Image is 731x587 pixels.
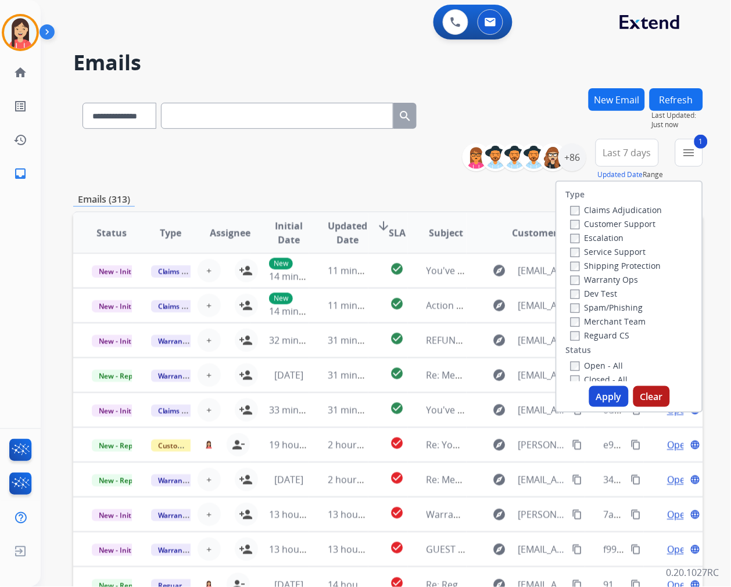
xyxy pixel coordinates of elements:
[269,404,336,416] span: 33 minutes ago
[492,507,506,521] mat-icon: explore
[151,300,231,312] span: Claims Adjudication
[427,438,522,451] span: Re: Your Extend Claim
[518,507,565,521] span: [PERSON_NAME][EMAIL_ADDRESS][PERSON_NAME][DOMAIN_NAME]
[492,298,506,312] mat-icon: explore
[92,265,146,278] span: New - Initial
[571,302,643,313] label: Spam/Phishing
[269,219,309,247] span: Initial Date
[492,473,506,487] mat-icon: explore
[96,226,127,240] span: Status
[390,332,404,345] mat-icon: check_circle
[427,543,606,556] span: GUEST [PERSON_NAME] SO# 554B097821
[571,220,580,229] input: Customer Support
[198,259,221,282] button: +
[518,333,565,347] span: [EMAIL_ADDRESS][DOMAIN_NAME]
[269,258,293,269] p: New
[571,374,628,385] label: Closed - All
[390,541,404,554] mat-icon: check_circle
[571,362,580,371] input: Open - All
[151,509,211,521] span: Warranty Ops
[239,403,253,417] mat-icon: person_add
[667,438,691,452] span: Open
[151,370,211,382] span: Warranty Ops
[596,139,659,167] button: Last 7 days
[151,474,211,487] span: Warranty Ops
[239,264,253,278] mat-icon: person_add
[239,368,253,382] mat-icon: person_add
[160,226,181,240] span: Type
[667,542,691,556] span: Open
[566,344,592,356] label: Status
[398,109,412,123] mat-icon: search
[598,170,664,179] span: Range
[151,405,231,417] span: Claims Adjudication
[427,299,673,312] span: Action required: Extend claim approved for replacement
[269,305,336,318] span: 14 minutes ago
[4,16,37,49] img: avatar
[571,260,661,271] label: Shipping Protection
[650,88,703,111] button: Refresh
[682,146,696,160] mat-icon: menu
[518,368,565,382] span: [EMAIL_ADDRESS][DOMAIN_NAME]
[571,232,624,243] label: Escalation
[13,66,27,80] mat-icon: home
[694,135,708,149] span: 1
[631,544,642,554] mat-icon: content_copy
[151,335,211,347] span: Warranty Ops
[92,474,145,487] span: New - Reply
[518,542,565,556] span: [EMAIL_ADDRESS][DOMAIN_NAME]
[151,265,231,278] span: Claims Adjudication
[239,507,253,521] mat-icon: person_add
[571,288,618,299] label: Dev Test
[151,544,211,556] span: Warranty Ops
[198,398,221,422] button: +
[239,473,253,487] mat-icon: person_add
[239,298,253,312] mat-icon: person_add
[328,334,395,347] span: 31 minutes ago
[390,401,404,415] mat-icon: check_circle
[198,294,221,317] button: +
[571,318,580,327] input: Merchant Team
[690,474,701,485] mat-icon: language
[492,438,506,452] mat-icon: explore
[598,170,643,179] button: Updated Date
[92,405,146,417] span: New - Initial
[328,508,385,521] span: 13 hours ago
[390,471,404,485] mat-icon: check_circle
[572,544,583,554] mat-icon: content_copy
[675,139,703,167] button: 1
[198,538,221,561] button: +
[492,403,506,417] mat-icon: explore
[151,440,227,452] span: Customer Support
[92,509,146,521] span: New - Initial
[269,334,336,347] span: 32 minutes ago
[206,473,212,487] span: +
[274,369,303,381] span: [DATE]
[518,438,565,452] span: [PERSON_NAME][EMAIL_ADDRESS][DOMAIN_NAME]
[690,544,701,554] mat-icon: language
[328,404,395,416] span: 31 minutes ago
[571,360,623,371] label: Open - All
[427,508,660,521] span: Warranty for Outlet mattress from order S029076665
[571,332,580,341] input: Reguard CS
[328,369,395,381] span: 31 minutes ago
[198,329,221,352] button: +
[572,440,583,450] mat-icon: content_copy
[566,189,585,200] label: Type
[427,473,672,486] span: Re: Merchant Escalation Notification for Request 659324
[269,293,293,304] p: New
[589,386,629,407] button: Apply
[390,297,404,311] mat-icon: check_circle
[269,508,327,521] span: 13 hours ago
[390,436,404,450] mat-icon: check_circle
[558,143,586,171] div: +86
[269,270,336,283] span: 14 minutes ago
[269,543,327,556] span: 13 hours ago
[666,566,719,580] p: 0.20.1027RC
[513,226,558,240] span: Customer
[652,120,703,129] span: Just now
[92,544,146,556] span: New - Initial
[13,167,27,181] mat-icon: inbox
[390,366,404,380] mat-icon: check_circle
[427,369,672,381] span: Re: Merchant Escalation Notification for Request 658878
